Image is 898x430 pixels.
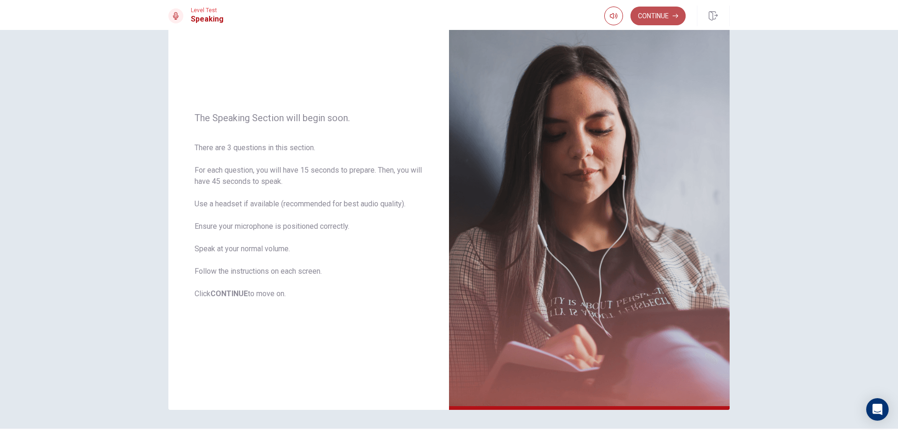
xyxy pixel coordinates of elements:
span: There are 3 questions in this section. For each question, you will have 15 seconds to prepare. Th... [195,142,423,299]
span: Level Test [191,7,224,14]
button: Continue [630,7,686,25]
div: Open Intercom Messenger [866,398,889,421]
b: CONTINUE [210,289,248,298]
span: The Speaking Section will begin soon. [195,112,423,124]
img: speaking intro [449,2,730,410]
h1: Speaking [191,14,224,25]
